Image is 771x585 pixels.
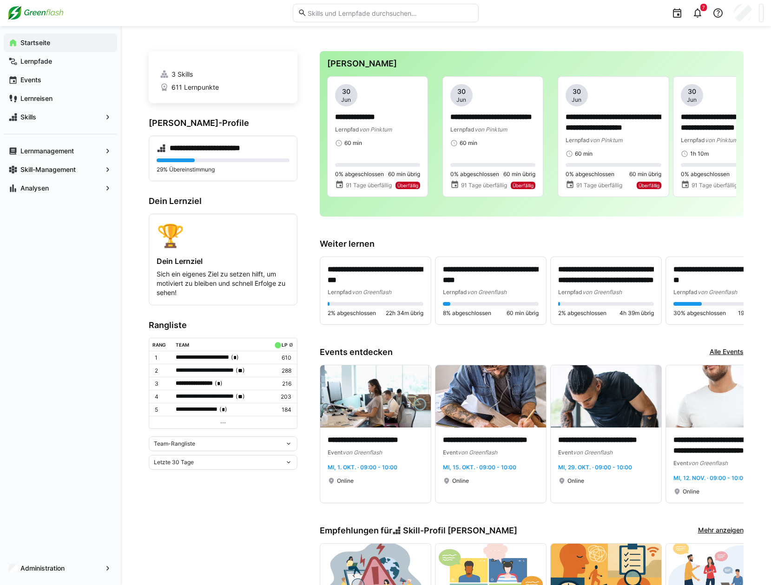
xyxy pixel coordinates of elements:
[320,239,744,249] h3: Weiter lernen
[738,309,769,317] span: 19 min übrig
[335,171,384,178] span: 0% abgeschlossen
[149,118,297,128] h3: [PERSON_NAME]-Profile
[456,96,466,104] span: Jun
[572,96,581,104] span: Jun
[272,406,291,414] p: 184
[155,354,169,362] p: 1
[272,367,291,375] p: 288
[450,171,499,178] span: 0% abgeschlossen
[236,392,245,401] span: ( )
[236,366,245,375] span: ( )
[688,460,728,467] span: von Greenflash
[157,222,290,249] div: 🏆
[566,137,590,144] span: Lernpfad
[176,342,189,348] div: Team
[443,309,491,317] span: 8% abgeschlossen
[687,96,697,104] span: Jun
[157,269,290,297] p: Sich ein eigenes Ziel zu setzen hilft, um motiviert zu bleiben und schnell Erfolge zu sehen!
[160,70,286,79] a: 3 Skills
[683,488,699,495] span: Online
[282,342,287,348] div: LP
[335,126,359,133] span: Lernpfad
[457,87,466,96] span: 30
[343,449,382,456] span: von Greenflash
[558,464,632,471] span: Mi, 29. Okt. · 09:00 - 10:00
[403,526,517,536] span: Skill-Profil [PERSON_NAME]
[558,289,582,296] span: Lernpfad
[690,150,709,158] span: 1h 10m
[710,347,744,357] a: Alle Events
[698,526,744,536] a: Mehr anzeigen
[155,380,169,388] p: 3
[639,183,659,188] span: Überfällig
[673,474,747,481] span: Mi, 12. Nov. · 09:00 - 10:00
[573,449,613,456] span: von Greenflash
[590,137,622,144] span: von Pinktum
[503,171,535,178] span: 60 min übrig
[582,289,622,296] span: von Greenflash
[461,182,507,189] span: 91 Tage überfällig
[443,289,467,296] span: Lernpfad
[460,139,477,147] span: 60 min
[327,59,736,69] h3: [PERSON_NAME]
[450,126,474,133] span: Lernpfad
[619,309,654,317] span: 4h 39m übrig
[673,309,726,317] span: 30% abgeschlossen
[328,289,352,296] span: Lernpfad
[681,137,705,144] span: Lernpfad
[567,477,584,485] span: Online
[692,182,738,189] span: 91 Tage überfällig
[231,353,239,362] span: ( )
[558,449,573,456] span: Event
[328,449,343,456] span: Event
[443,449,458,456] span: Event
[573,87,581,96] span: 30
[688,87,696,96] span: 30
[397,183,418,188] span: Überfällig
[575,150,593,158] span: 60 min
[171,70,193,79] span: 3 Skills
[289,340,293,348] a: ø
[705,137,738,144] span: von Pinktum
[341,96,351,104] span: Jun
[558,309,606,317] span: 2% abgeschlossen
[452,477,469,485] span: Online
[458,449,497,456] span: von Greenflash
[467,289,507,296] span: von Greenflash
[171,83,219,92] span: 611 Lernpunkte
[215,379,223,388] span: ( )
[673,289,698,296] span: Lernpfad
[152,342,166,348] div: Rang
[337,477,354,485] span: Online
[551,365,661,427] img: image
[629,171,661,178] span: 60 min übrig
[219,405,227,414] span: ( )
[149,320,297,330] h3: Rangliste
[344,139,362,147] span: 60 min
[386,309,423,317] span: 22h 34m übrig
[702,5,705,10] span: 7
[474,126,507,133] span: von Pinktum
[157,256,290,266] h4: Dein Lernziel
[507,309,539,317] span: 60 min übrig
[513,183,534,188] span: Überfällig
[352,289,391,296] span: von Greenflash
[155,367,169,375] p: 2
[328,464,397,471] span: Mi, 1. Okt. · 09:00 - 10:00
[272,380,291,388] p: 216
[320,526,518,536] h3: Empfehlungen für
[681,171,730,178] span: 0% abgeschlossen
[157,166,290,173] p: 29% Übereinstimmung
[320,347,393,357] h3: Events entdecken
[328,309,376,317] span: 2% abgeschlossen
[320,365,431,427] img: image
[272,393,291,401] p: 203
[435,365,546,427] img: image
[155,406,169,414] p: 5
[154,440,195,447] span: Team-Rangliste
[155,393,169,401] p: 4
[443,464,516,471] span: Mi, 15. Okt. · 09:00 - 10:00
[149,196,297,206] h3: Dein Lernziel
[566,171,614,178] span: 0% abgeschlossen
[388,171,420,178] span: 60 min übrig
